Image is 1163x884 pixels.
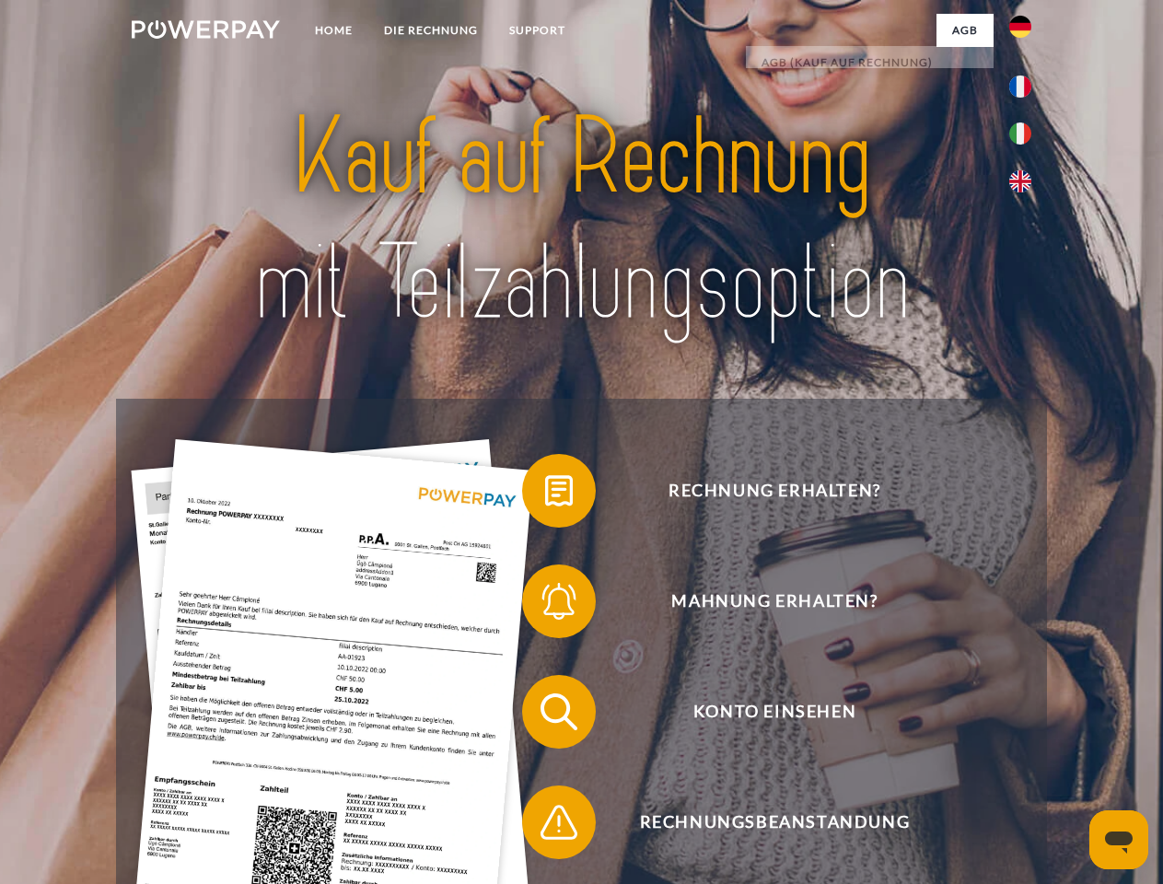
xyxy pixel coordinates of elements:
[1009,122,1031,145] img: it
[549,564,1000,638] span: Mahnung erhalten?
[522,675,1001,749] button: Konto einsehen
[549,675,1000,749] span: Konto einsehen
[299,14,368,47] a: Home
[522,454,1001,528] button: Rechnung erhalten?
[536,689,582,735] img: qb_search.svg
[936,14,994,47] a: agb
[549,454,1000,528] span: Rechnung erhalten?
[494,14,581,47] a: SUPPORT
[522,785,1001,859] button: Rechnungsbeanstandung
[536,799,582,845] img: qb_warning.svg
[132,20,280,39] img: logo-powerpay-white.svg
[368,14,494,47] a: DIE RECHNUNG
[1009,16,1031,38] img: de
[1009,170,1031,192] img: en
[536,468,582,514] img: qb_bill.svg
[176,88,987,353] img: title-powerpay_de.svg
[1009,76,1031,98] img: fr
[522,564,1001,638] button: Mahnung erhalten?
[549,785,1000,859] span: Rechnungsbeanstandung
[746,46,994,79] a: AGB (Kauf auf Rechnung)
[536,578,582,624] img: qb_bell.svg
[1089,810,1148,869] iframe: Schaltfläche zum Öffnen des Messaging-Fensters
